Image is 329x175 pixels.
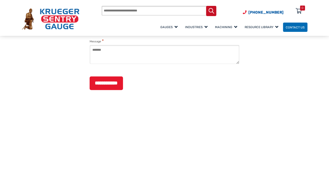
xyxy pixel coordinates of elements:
[243,10,284,15] a: Phone Number (920) 434-8860
[215,25,237,29] span: Machining
[212,22,242,32] a: Machining
[90,39,104,44] label: Message
[160,25,178,29] span: Gauges
[248,10,284,15] span: [PHONE_NUMBER]
[283,23,307,32] a: Contact Us
[286,25,305,29] span: Contact Us
[185,25,208,29] span: Industries
[302,6,303,11] div: 0
[245,25,278,29] span: Resource Library
[22,8,79,30] img: Krueger Sentry Gauge
[158,22,182,32] a: Gauges
[242,22,283,32] a: Resource Library
[182,22,212,32] a: Industries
